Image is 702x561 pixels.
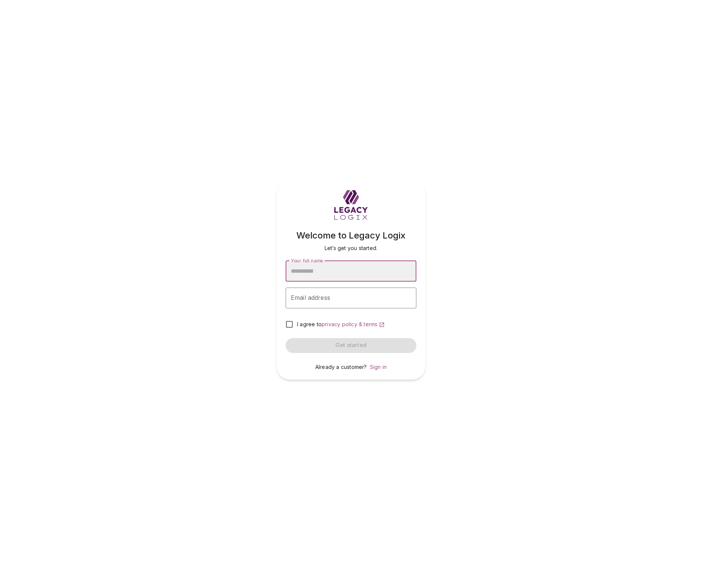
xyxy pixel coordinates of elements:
[370,364,387,370] a: Sign in
[296,230,406,241] span: Welcome to Legacy Logix
[315,364,367,370] span: Already a customer?
[291,257,323,263] span: Your full name
[322,321,385,327] a: privacy policy & terms
[297,321,322,327] span: I agree to
[322,321,377,327] span: privacy policy & terms
[325,245,377,251] span: Let’s get you started.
